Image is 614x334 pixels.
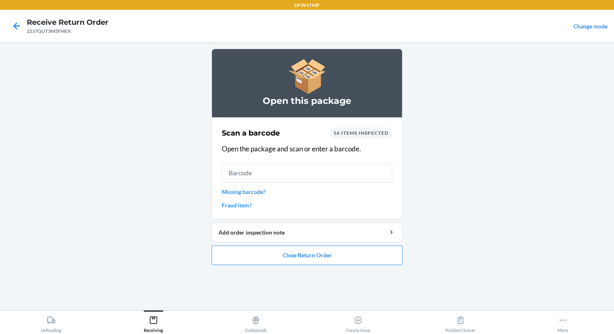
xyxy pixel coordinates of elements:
[512,310,614,333] button: More
[144,312,163,333] div: Receiving
[346,312,370,333] div: Create Issue
[558,312,568,333] div: More
[222,95,392,108] h3: Open this package
[445,312,476,333] div: Problem Solver
[573,23,608,30] a: Change mode
[409,310,512,333] button: Problem Solver
[212,223,402,242] button: Add order inspection note
[27,28,108,35] div: 22J7QUT3M5FHEX
[27,17,108,28] h4: Receive Return Order
[212,246,402,265] button: Close Return Order
[222,201,392,209] a: Fraud item?
[222,144,392,154] p: Open the package and scan or enter a barcode.
[218,228,396,237] div: Add order inspection note
[41,312,61,333] div: Unloading
[307,310,409,333] button: Create Issue
[333,130,389,136] span: 16 items inspected
[222,163,392,183] input: Barcode
[245,312,267,333] div: Outbounds
[222,128,280,138] h2: Scan a barcode
[222,187,392,196] a: Missing barcode?
[294,2,320,9] p: DFW1TMP
[102,310,205,333] button: Receiving
[205,310,307,333] button: Outbounds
